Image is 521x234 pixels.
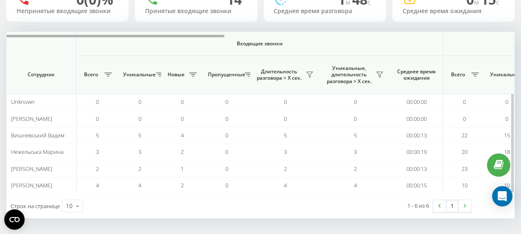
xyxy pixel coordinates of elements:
[226,148,229,156] span: 0
[462,148,468,156] span: 20
[11,148,64,156] span: Нежельська Марина
[492,186,513,206] div: Open Intercom Messenger
[284,165,287,173] span: 2
[462,131,468,139] span: 22
[407,201,429,210] div: 1 - 6 из 6
[181,115,184,123] span: 0
[354,165,357,173] span: 2
[284,148,287,156] span: 3
[11,165,52,173] span: [PERSON_NAME]
[506,98,509,106] span: 0
[274,8,376,15] div: Среднее время разговора
[390,177,443,194] td: 00:00:15
[354,115,357,123] span: 0
[226,165,229,173] span: 0
[490,71,521,78] span: Уникальные
[354,181,357,189] span: 4
[139,131,142,139] span: 5
[226,181,229,189] span: 0
[226,98,229,106] span: 0
[226,115,229,123] span: 0
[448,71,469,78] span: Всего
[462,165,468,173] span: 23
[66,202,73,210] div: 10
[11,98,35,106] span: Unknown
[181,98,184,106] span: 0
[504,181,510,189] span: 10
[504,131,510,139] span: 15
[96,181,99,189] span: 4
[11,115,52,123] span: [PERSON_NAME]
[284,131,287,139] span: 5
[390,127,443,144] td: 00:00:13
[181,181,184,189] span: 2
[123,71,154,78] span: Уникальные
[390,94,443,110] td: 00:00:00
[463,115,466,123] span: 0
[397,68,437,81] span: Среднее время ожидания
[96,98,99,106] span: 0
[506,115,509,123] span: 0
[11,131,64,139] span: Вишневський Вадим
[208,71,242,78] span: Пропущенные
[284,115,287,123] span: 0
[139,181,142,189] span: 4
[139,165,142,173] span: 2
[96,115,99,123] span: 0
[284,98,287,106] span: 0
[96,165,99,173] span: 2
[462,181,468,189] span: 10
[354,98,357,106] span: 0
[390,144,443,160] td: 00:00:19
[11,181,52,189] span: [PERSON_NAME]
[403,8,504,15] div: Среднее время ожидания
[181,165,184,173] span: 1
[81,71,102,78] span: Всего
[139,115,142,123] span: 0
[139,98,142,106] span: 0
[181,148,184,156] span: 2
[390,160,443,177] td: 00:00:13
[98,40,421,47] span: Входящие звонки
[504,148,510,156] span: 18
[390,110,443,127] td: 00:00:00
[181,131,184,139] span: 4
[284,181,287,189] span: 4
[325,65,373,85] span: Уникальные, длительность разговора > Х сек.
[463,98,466,106] span: 0
[96,148,99,156] span: 3
[4,209,25,230] button: Open CMP widget
[354,148,357,156] span: 3
[14,71,69,78] span: Сотрудник
[354,131,357,139] span: 5
[145,8,247,15] div: Принятые входящие звонки
[96,131,99,139] span: 5
[17,8,118,15] div: Непринятые входящие звонки
[226,131,229,139] span: 0
[139,148,142,156] span: 3
[11,202,60,210] span: Строк на странице
[255,68,303,81] span: Длительность разговора > Х сек.
[165,71,187,78] span: Новые
[446,200,459,212] a: 1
